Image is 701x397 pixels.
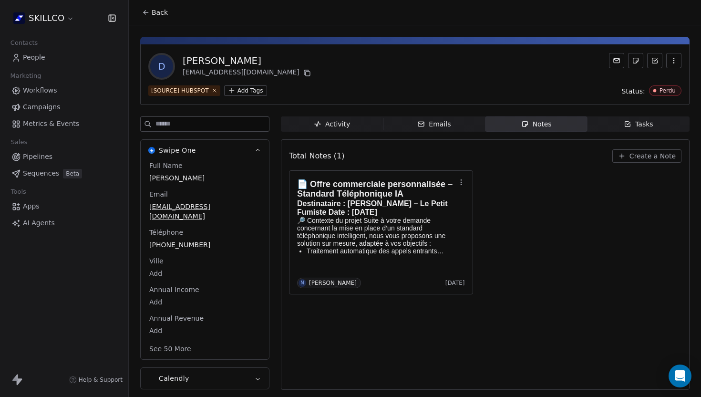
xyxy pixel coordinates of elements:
div: [SOURCE] HUBSPOT [151,86,209,95]
a: Campaigns [8,99,121,115]
span: Total Notes (1) [289,150,344,162]
a: Workflows [8,83,121,98]
span: Beta [63,169,82,178]
span: [PERSON_NAME] [149,173,260,183]
span: Ville [147,256,165,266]
img: Calendly [148,375,155,382]
span: [DATE] [445,279,465,287]
span: SKILLCO [29,12,64,24]
h3: Destinataire : [PERSON_NAME] – Le Petit Fumiste Date : [DATE] [297,199,455,217]
div: Swipe OneSwipe One [141,161,269,359]
a: Pipelines [8,149,121,165]
div: [PERSON_NAME] [309,280,357,286]
span: Tools [7,185,30,199]
p: Traitement automatique des appels entrants [307,247,455,255]
a: SequencesBeta [8,166,121,181]
span: Téléphone [147,228,185,237]
h2: 📄 Offre commerciale personnalisée – Standard Téléphonique IA [297,179,455,198]
span: D [150,55,173,78]
div: N [300,279,304,287]
span: [PHONE_NUMBER] [149,240,260,250]
a: Apps [8,198,121,214]
button: See 50 More [144,340,197,357]
span: Annual Income [147,285,201,294]
span: Swipe One [159,146,196,155]
button: Create a Note [612,149,681,163]
span: Add [149,297,260,307]
p: 🔎 Contexte du projet Suite à votre demande concernant la mise en place d’un standard téléphonique... [297,217,455,247]
span: Workflows [23,85,57,95]
span: Pipelines [23,152,52,162]
span: Campaigns [23,102,60,112]
a: People [8,50,121,65]
div: Tasks [624,119,653,129]
img: Swipe One [148,147,155,154]
span: Contacts [6,36,42,50]
img: Skillco%20logo%20icon%20(2).png [13,12,25,24]
button: Back [136,4,174,21]
span: Apps [23,201,40,211]
a: Metrics & Events [8,116,121,132]
a: AI Agents [8,215,121,231]
span: AI Agents [23,218,55,228]
div: Open Intercom Messenger [669,365,691,387]
span: Back [152,8,168,17]
span: Status: [621,86,645,96]
span: Calendly [159,374,189,383]
div: [PERSON_NAME] [183,54,313,67]
div: Perdu [660,87,676,94]
span: [EMAIL_ADDRESS][DOMAIN_NAME] [149,202,260,221]
button: SKILLCO [11,10,76,26]
span: Annual Revenue [147,313,206,323]
button: Swipe OneSwipe One [141,140,269,161]
span: Add [149,269,260,278]
span: Help & Support [79,376,123,384]
span: Sequences [23,168,59,178]
a: Help & Support [69,376,123,384]
span: Metrics & Events [23,119,79,129]
span: Full Name [147,161,185,170]
button: Add Tags [224,85,267,96]
span: Marketing [6,69,45,83]
div: Activity [314,119,350,129]
span: Create a Note [629,151,676,161]
span: Email [147,189,170,199]
div: [EMAIL_ADDRESS][DOMAIN_NAME] [183,67,313,79]
div: Emails [417,119,451,129]
span: Add [149,326,260,335]
button: CalendlyCalendly [141,368,269,389]
span: Sales [7,135,31,149]
span: People [23,52,45,63]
